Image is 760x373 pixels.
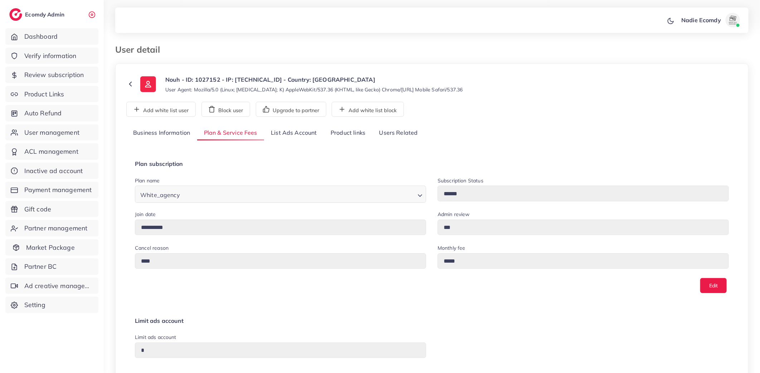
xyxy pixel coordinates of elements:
span: Verify information [24,51,77,61]
label: Monthly fee [438,244,466,252]
span: Setting [24,300,45,310]
a: List Ads Account [264,125,324,141]
label: Limit ads account [135,334,176,341]
h4: Limit ads account [135,317,729,324]
a: Product Links [5,86,98,102]
a: Inactive ad account [5,163,98,179]
span: Inactive ad account [24,166,83,176]
h2: Ecomdy Admin [25,11,66,18]
a: ACL management [5,143,98,160]
a: Gift code [5,201,98,217]
button: Add white list block [332,102,404,117]
span: Market Package [26,243,75,252]
a: Ad creative management [5,278,98,294]
p: Nouh - ID: 1027152 - IP: [TECHNICAL_ID] - Country: [GEOGRAPHIC_DATA] [165,75,463,84]
a: Plan & Service Fees [197,125,264,141]
img: ic-user-info.36bf1079.svg [140,76,156,92]
small: User Agent: Mozilla/5.0 (Linux; [MEDICAL_DATA]; K) AppleWebKit/537.36 (KHTML, like Gecko) Chrome/... [165,86,463,93]
a: User management [5,124,98,141]
a: Nadie Ecomdyavatar [677,13,743,27]
a: Dashboard [5,28,98,45]
input: Search for option [182,188,415,200]
span: Payment management [24,185,92,195]
button: Upgrade to partner [256,102,326,117]
span: Review subscription [24,70,84,80]
img: avatar [726,13,740,27]
a: Partner BC [5,258,98,275]
span: User management [24,128,79,137]
span: ACL management [24,147,78,156]
a: Partner management [5,220,98,236]
h4: Plan subscription [135,161,729,167]
img: logo [9,8,22,21]
label: Subscription Status [438,177,483,184]
span: Auto Refund [24,109,62,118]
button: Edit [700,278,727,293]
span: White_agency [139,190,181,200]
p: Nadie Ecomdy [681,16,721,24]
span: Partner BC [24,262,57,271]
a: Auto Refund [5,105,98,121]
a: Market Package [5,239,98,256]
a: Business Information [126,125,197,141]
h3: User detail [115,44,166,55]
span: Ad creative management [24,281,93,291]
a: Setting [5,297,98,313]
button: Block user [201,102,250,117]
span: Partner management [24,224,88,233]
label: Admin review [438,211,470,218]
a: Users Related [372,125,424,141]
a: Product links [324,125,372,141]
a: Verify information [5,48,98,64]
div: Search for option [135,186,426,202]
label: Plan name [135,177,160,184]
label: Join date [135,211,156,218]
label: Cancel reason [135,244,169,252]
a: Payment management [5,182,98,198]
a: Review subscription [5,67,98,83]
span: Product Links [24,90,64,99]
a: logoEcomdy Admin [9,8,66,21]
span: Gift code [24,205,51,214]
span: Dashboard [24,32,58,41]
button: Add white list user [126,102,196,117]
